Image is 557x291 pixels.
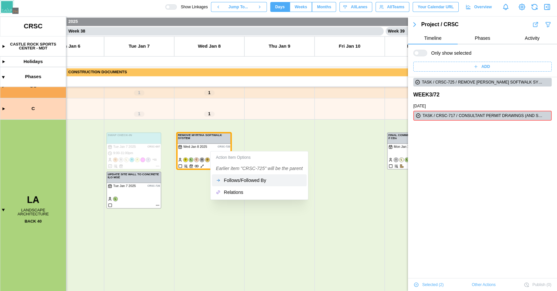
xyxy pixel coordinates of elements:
span: Activity [525,36,539,40]
span: Selected ( 2 ) [422,280,444,289]
a: [DATE] [413,103,426,109]
button: Close Drawer [542,2,552,12]
div: Action Item Options [212,153,307,162]
div: Relations [224,190,303,195]
span: ADD [481,62,490,71]
span: Months [317,2,331,12]
span: Other Actions [472,280,496,289]
span: All Teams [387,2,404,12]
span: All Lanes [351,2,367,12]
a: WEEK 3 / 72 [413,91,439,99]
button: Export Results [532,21,539,28]
span: Weeks [295,2,307,12]
a: Notifications [500,1,511,13]
span: Only show selected [427,50,471,56]
button: Filter [544,21,552,28]
span: Jump To... [228,2,248,12]
div: Follows/Followed By [224,178,303,183]
div: CONSULTANT PERMIT DRAWINGS (AND SPECS?) DUE TO BRS [459,113,542,119]
span: Days [275,2,285,12]
span: Overview [474,2,492,12]
div: Project / CRSC [421,21,532,29]
button: Refresh Grid [530,2,539,12]
span: Your Calendar URL [418,2,454,12]
div: TASK / CRSC-717 / [423,113,457,119]
span: Phases [475,36,490,40]
span: Timeline [424,36,441,40]
span: Show Linkages [177,4,208,10]
a: View Project [517,2,527,12]
div: REMOVE MYRTHA SOFTWALK SYSTEM [458,79,543,86]
div: TASK / CRSC-725 / [422,79,457,86]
